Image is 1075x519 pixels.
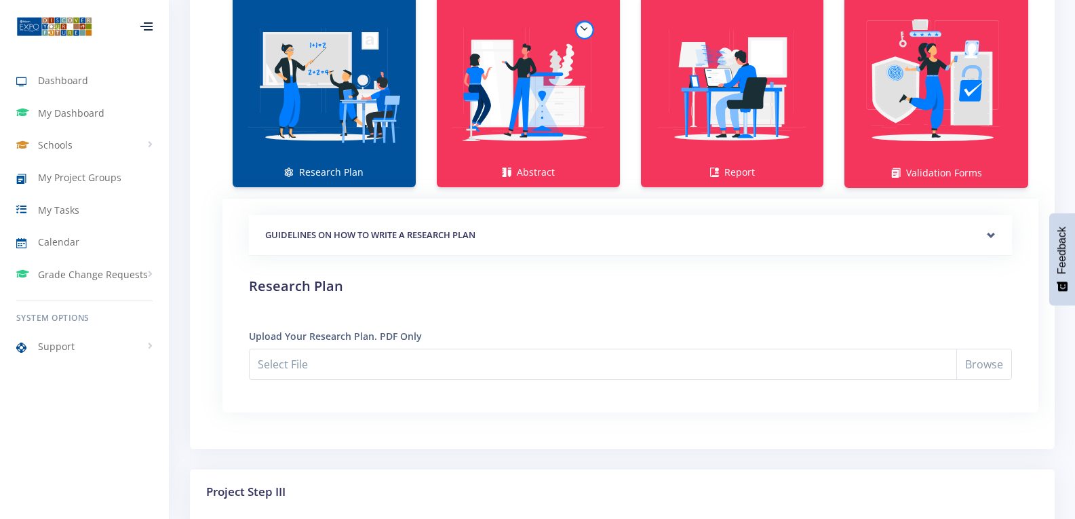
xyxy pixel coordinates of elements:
button: Feedback - Show survey [1049,213,1075,305]
h6: System Options [16,312,153,324]
h2: Research Plan [249,276,1012,296]
h5: GUIDELINES ON HOW TO WRITE A RESEARCH PLAN [265,229,996,242]
span: Support [38,339,75,353]
label: Upload Your Research Plan. PDF Only [249,329,422,343]
span: Schools [38,138,73,152]
span: My Dashboard [38,106,104,120]
span: Dashboard [38,73,88,88]
span: My Tasks [38,203,79,217]
h3: Project Step III [206,483,1038,501]
img: Report [652,3,813,165]
img: Research Plan [243,3,405,165]
img: Validation Forms [855,3,1017,166]
span: Grade Change Requests [38,267,148,282]
span: Feedback [1056,227,1068,274]
img: Abstract [448,3,609,165]
img: ... [16,16,92,37]
span: Calendar [38,235,79,249]
span: My Project Groups [38,170,121,185]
